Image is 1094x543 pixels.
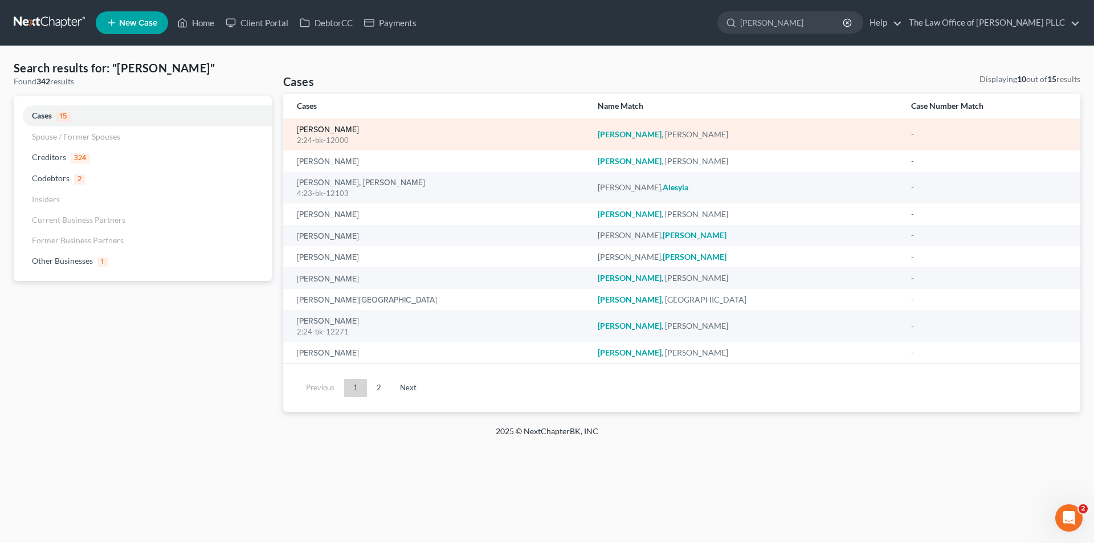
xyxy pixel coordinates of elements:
span: Other Businesses [32,256,93,266]
div: 2:24-bk-12271 [297,326,579,337]
span: 1 [97,257,108,267]
span: Cases [32,111,52,120]
div: - [911,294,1067,305]
div: - [911,230,1067,241]
div: - [911,251,1067,263]
a: Spouse / Former Spouses [14,126,272,147]
span: Spouse / Former Spouses [32,132,120,141]
a: Next [391,379,426,397]
a: [PERSON_NAME] [297,211,359,219]
a: Insiders [14,189,272,210]
strong: 10 [1017,74,1026,84]
a: Codebtors2 [14,168,272,189]
em: Alesyia [663,182,688,192]
strong: 342 [36,76,50,86]
a: Home [172,13,220,33]
div: , [PERSON_NAME] [598,209,892,220]
span: 324 [71,153,90,164]
a: [PERSON_NAME][GEOGRAPHIC_DATA] [297,296,437,304]
span: Creditors [32,152,66,162]
th: Cases [283,94,589,119]
a: Cases15 [14,105,272,126]
div: , [PERSON_NAME] [598,156,892,167]
em: [PERSON_NAME] [598,129,662,139]
div: 2025 © NextChapterBK, INC [222,426,872,446]
a: Former Business Partners [14,230,272,251]
a: The Law Office of [PERSON_NAME] PLLC [903,13,1080,33]
span: 2 [1079,504,1088,513]
a: [PERSON_NAME] [297,254,359,262]
a: [PERSON_NAME] [297,158,359,166]
div: , [GEOGRAPHIC_DATA] [598,294,892,305]
div: , [PERSON_NAME] [598,272,892,284]
em: [PERSON_NAME] [598,156,662,166]
a: Payments [358,13,422,33]
div: - [911,156,1067,167]
a: Client Portal [220,13,294,33]
th: Name Match [589,94,901,119]
a: [PERSON_NAME], [PERSON_NAME] [297,179,425,187]
div: - [911,209,1067,220]
em: [PERSON_NAME] [598,273,662,283]
div: - [911,129,1067,140]
a: Other Businesses1 [14,251,272,272]
span: Insiders [32,194,60,204]
a: [PERSON_NAME] [297,317,359,325]
em: [PERSON_NAME] [598,209,662,219]
span: Codebtors [32,173,70,183]
em: [PERSON_NAME] [598,321,662,330]
div: - [911,347,1067,358]
span: 15 [56,112,71,122]
div: 2:24-bk-12000 [297,135,579,146]
a: Current Business Partners [14,210,272,230]
div: 4:23-bk-12103 [297,188,579,199]
em: [PERSON_NAME] [663,230,726,240]
iframe: Intercom live chat [1055,504,1083,532]
div: - [911,272,1067,284]
div: [PERSON_NAME], [598,251,892,263]
span: Current Business Partners [32,215,125,224]
th: Case Number Match [902,94,1080,119]
div: , [PERSON_NAME] [598,129,892,140]
span: New Case [119,19,157,27]
div: - [911,182,1067,193]
a: [PERSON_NAME] [297,349,359,357]
a: DebtorCC [294,13,358,33]
em: [PERSON_NAME] [663,252,726,262]
h4: Cases [283,74,314,89]
input: Search by name... [740,12,844,33]
span: 2 [74,174,85,185]
h4: Search results for: "[PERSON_NAME]" [14,60,272,76]
em: [PERSON_NAME] [598,348,662,357]
div: [PERSON_NAME], [598,230,892,241]
span: Former Business Partners [32,235,124,245]
strong: 15 [1047,74,1056,84]
a: 2 [368,379,390,397]
a: Help [864,13,902,33]
div: [PERSON_NAME], [598,182,892,193]
a: Creditors324 [14,147,272,168]
div: , [PERSON_NAME] [598,320,892,332]
a: [PERSON_NAME] [297,126,359,134]
a: [PERSON_NAME] [297,275,359,283]
div: Found results [14,76,272,87]
a: 1 [344,379,367,397]
div: , [PERSON_NAME] [598,347,892,358]
div: - [911,320,1067,332]
a: [PERSON_NAME] [297,232,359,240]
div: Displaying out of results [979,74,1080,85]
em: [PERSON_NAME] [598,295,662,304]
